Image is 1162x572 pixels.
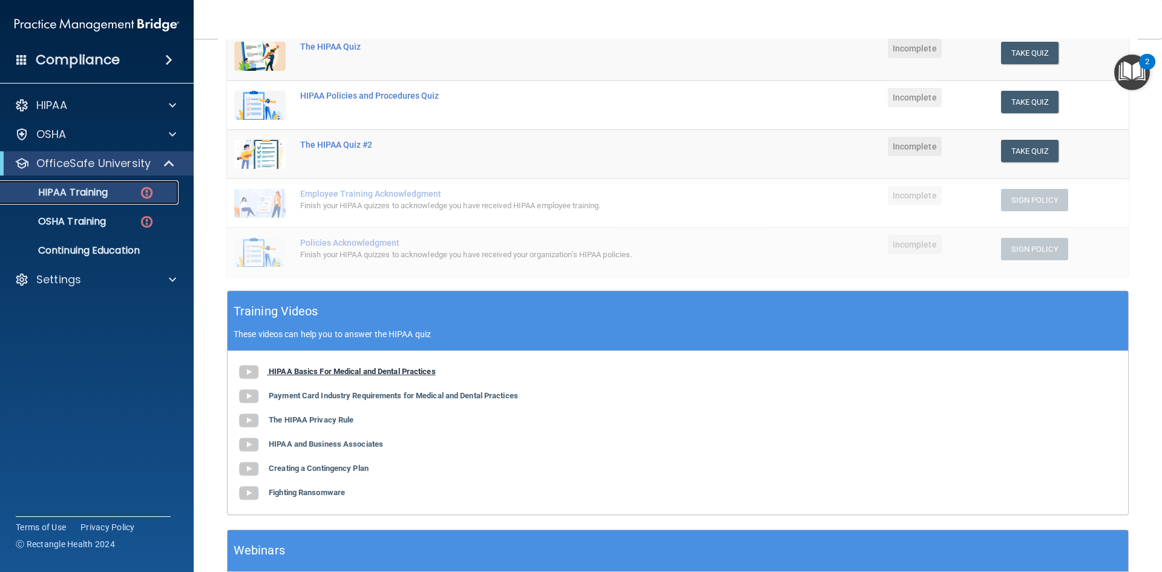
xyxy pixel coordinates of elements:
[80,521,135,533] a: Privacy Policy
[1001,140,1059,162] button: Take Quiz
[36,127,67,142] p: OSHA
[888,186,942,205] span: Incomplete
[8,245,173,257] p: Continuing Education
[8,215,106,228] p: OSHA Training
[300,42,733,51] div: The HIPAA Quiz
[36,156,151,171] p: OfficeSafe University
[1145,62,1149,77] div: 2
[237,409,261,433] img: gray_youtube_icon.38fcd6cc.png
[234,329,1122,339] p: These videos can help you to answer the HIPAA quiz
[16,521,66,533] a: Terms of Use
[15,13,179,37] img: PMB logo
[36,98,67,113] p: HIPAA
[269,464,369,473] b: Creating a Contingency Plan
[139,185,154,200] img: danger-circle.6113f641.png
[1001,91,1059,113] button: Take Quiz
[300,199,733,213] div: Finish your HIPAA quizzes to acknowledge you have received HIPAA employee training.
[888,235,942,254] span: Incomplete
[139,214,154,229] img: danger-circle.6113f641.png
[1001,42,1059,64] button: Take Quiz
[888,137,942,156] span: Incomplete
[237,481,261,505] img: gray_youtube_icon.38fcd6cc.png
[237,384,261,409] img: gray_youtube_icon.38fcd6cc.png
[300,140,733,150] div: The HIPAA Quiz #2
[15,127,176,142] a: OSHA
[269,367,436,376] b: HIPAA Basics For Medical and Dental Practices
[269,488,345,497] b: Fighting Ransomware
[300,238,733,248] div: Policies Acknowledgment
[8,186,108,199] p: HIPAA Training
[269,391,518,400] b: Payment Card Industry Requirements for Medical and Dental Practices
[888,39,942,58] span: Incomplete
[1114,54,1150,90] button: Open Resource Center, 2 new notifications
[237,433,261,457] img: gray_youtube_icon.38fcd6cc.png
[300,91,733,100] div: HIPAA Policies and Procedures Quiz
[1001,189,1068,211] button: Sign Policy
[300,189,733,199] div: Employee Training Acknowledgment
[234,540,285,561] h5: Webinars
[36,272,81,287] p: Settings
[953,486,1147,534] iframe: Drift Widget Chat Controller
[300,248,733,262] div: Finish your HIPAA quizzes to acknowledge you have received your organization’s HIPAA policies.
[15,272,176,287] a: Settings
[15,98,176,113] a: HIPAA
[234,301,318,322] h5: Training Videos
[36,51,120,68] h4: Compliance
[15,156,176,171] a: OfficeSafe University
[269,439,383,449] b: HIPAA and Business Associates
[888,88,942,107] span: Incomplete
[237,360,261,384] img: gray_youtube_icon.38fcd6cc.png
[1001,238,1068,260] button: Sign Policy
[16,538,115,550] span: Ⓒ Rectangle Health 2024
[269,415,353,424] b: The HIPAA Privacy Rule
[237,457,261,481] img: gray_youtube_icon.38fcd6cc.png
